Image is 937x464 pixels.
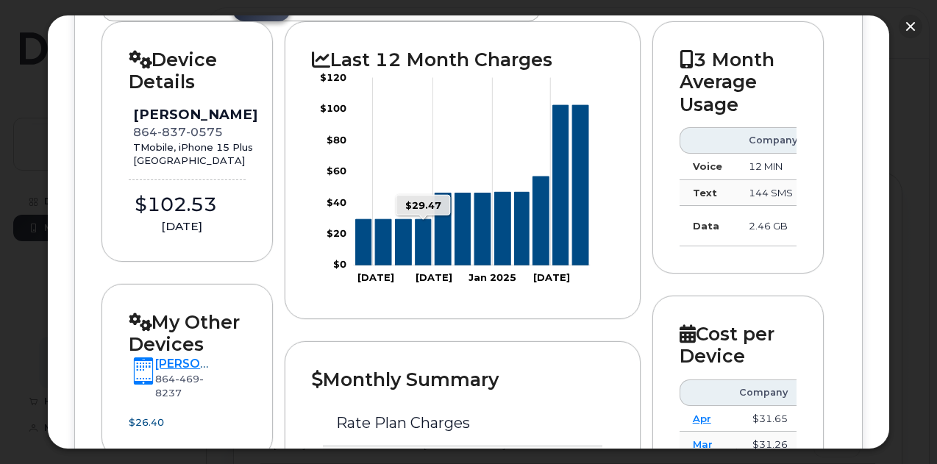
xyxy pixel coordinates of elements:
[533,272,570,284] tspan: [DATE]
[333,259,346,271] tspan: $0
[726,406,801,432] td: $31.65
[726,432,801,458] td: $31.26
[693,438,713,450] a: Mar
[357,272,393,284] tspan: [DATE]
[320,71,591,284] g: Chart
[735,206,810,246] td: 2.46 GB
[680,323,797,368] h2: Cost per Device
[726,379,801,406] th: Company
[336,415,588,431] h3: Rate Plan Charges
[416,272,452,284] tspan: [DATE]
[468,272,516,284] tspan: Jan 2025
[355,106,588,266] g: Series
[693,413,711,424] a: Apr
[873,400,926,453] iframe: Messenger Launcher
[312,368,613,390] h2: Monthly Summary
